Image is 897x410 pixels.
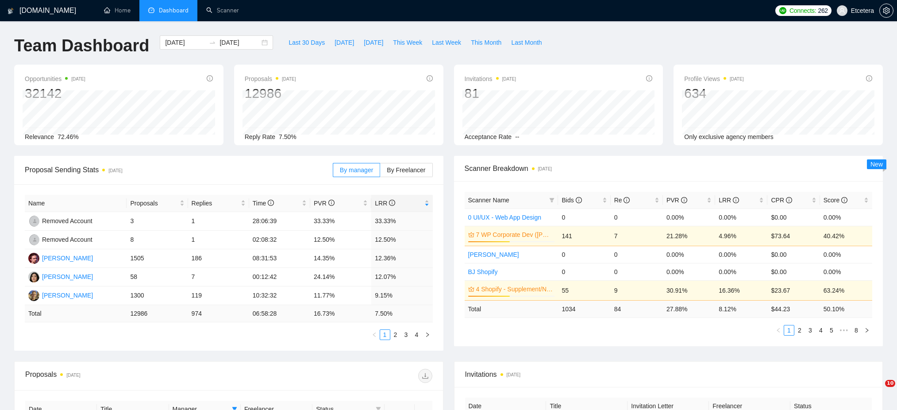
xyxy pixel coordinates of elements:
[776,328,781,333] span: left
[425,332,430,337] span: right
[188,305,249,322] td: 974
[864,328,870,333] span: right
[805,325,816,336] li: 3
[268,200,274,206] span: info-circle
[576,197,582,203] span: info-circle
[880,7,893,14] span: setting
[465,133,512,140] span: Acceptance Rate
[879,7,893,14] a: setting
[866,75,872,81] span: info-circle
[71,77,85,81] time: [DATE]
[715,280,767,300] td: 16.36%
[820,280,872,300] td: 63.24%
[684,73,743,84] span: Profile Views
[104,7,131,14] a: homeHome
[867,380,888,401] iframe: Intercom live chat
[820,226,872,246] td: 40.42%
[558,209,610,226] td: 0
[684,133,774,140] span: Only exclusive agency members
[885,380,895,387] span: 10
[29,216,40,227] img: RA
[771,197,792,204] span: CPR
[879,4,893,18] button: setting
[25,164,333,175] span: Proposal Sending Stats
[851,325,861,335] a: 8
[558,280,610,300] td: 55
[476,230,553,240] a: 7 WP Corporate Dev ([PERSON_NAME] B)
[465,369,872,380] span: Invitations
[795,325,805,335] a: 2
[310,249,371,268] td: 14.35%
[371,268,432,286] td: 12.07%
[663,246,715,263] td: 0.00%
[427,35,466,50] button: Last Week
[42,290,93,300] div: [PERSON_NAME]
[837,325,851,336] span: •••
[839,8,845,14] span: user
[372,332,377,337] span: left
[66,373,80,378] time: [DATE]
[148,7,154,13] span: dashboard
[767,300,820,317] td: $ 44.23
[25,85,85,102] div: 32142
[28,290,39,301] img: MB
[471,38,501,47] span: This Month
[192,198,239,208] span: Replies
[127,231,188,249] td: 8
[282,77,296,81] time: [DATE]
[715,263,767,280] td: 0.00%
[784,325,794,335] a: 1
[249,231,310,249] td: 02:08:32
[827,325,836,335] a: 5
[468,268,498,275] a: BJ Shopify
[862,325,872,336] li: Next Page
[28,291,93,298] a: MB[PERSON_NAME]
[219,38,260,47] input: End date
[245,133,275,140] span: Reply Rate
[465,85,516,102] div: 81
[25,369,229,383] div: Proposals
[816,325,826,335] a: 4
[390,329,401,340] li: 2
[730,77,743,81] time: [DATE]
[284,35,330,50] button: Last 30 Days
[841,197,847,203] span: info-circle
[310,268,371,286] td: 24.14%
[127,305,188,322] td: 12986
[719,197,739,204] span: LRR
[249,268,310,286] td: 00:12:42
[310,231,371,249] td: 12.50%
[249,305,310,322] td: 06:58:28
[515,133,519,140] span: --
[127,249,188,268] td: 1505
[375,200,395,207] span: LRR
[359,35,388,50] button: [DATE]
[310,286,371,305] td: 11.77%
[715,300,767,317] td: 8.12 %
[468,286,474,292] span: crown
[14,35,149,56] h1: Team Dashboard
[611,300,663,317] td: 84
[25,133,54,140] span: Relevance
[387,166,425,174] span: By Freelancer
[466,35,506,50] button: This Month
[371,305,432,322] td: 7.50 %
[663,300,715,317] td: 27.88 %
[733,197,739,203] span: info-circle
[502,77,516,81] time: [DATE]
[188,195,249,212] th: Replies
[165,38,205,47] input: Start date
[870,161,883,168] span: New
[646,75,652,81] span: info-circle
[824,197,847,204] span: Score
[25,195,127,212] th: Name
[465,163,873,174] span: Scanner Breakdown
[681,197,687,203] span: info-circle
[767,226,820,246] td: $73.64
[245,73,296,84] span: Proposals
[28,254,93,261] a: YK[PERSON_NAME]
[820,209,872,226] td: 0.00%
[432,38,461,47] span: Last Week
